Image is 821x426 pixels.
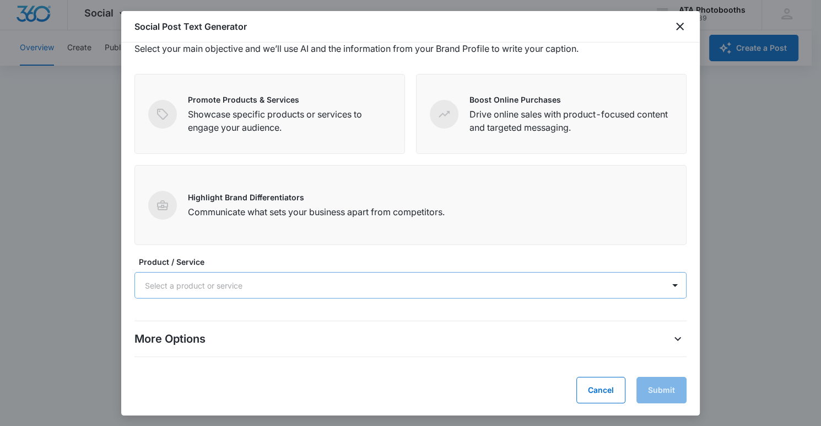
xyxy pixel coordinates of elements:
label: Product / Service [139,256,691,268]
p: Showcase specific products or services to engage your audience. [188,108,391,134]
p: Communicate what sets your business apart from competitors. [188,205,445,219]
button: close [673,20,687,33]
button: More Options [669,330,687,348]
p: Boost Online Purchases [469,94,673,105]
p: Highlight Brand Differentiators [188,191,445,203]
p: Drive online sales with product-focused content and targeted messaging. [469,108,673,134]
p: More Options [134,331,206,347]
p: Select your main objective and we’ll use AI and the information from your Brand Profile to write ... [134,42,687,55]
p: Promote Products & Services [188,94,391,105]
h1: Social Post Text Generator [134,20,247,33]
button: Cancel [576,377,625,403]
